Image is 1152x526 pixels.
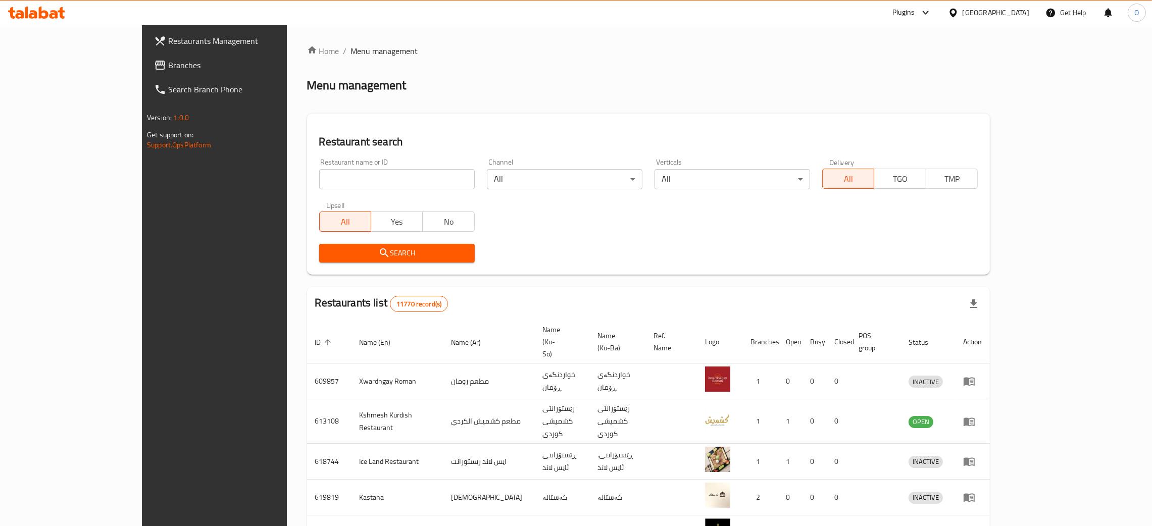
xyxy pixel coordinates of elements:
span: No [427,215,470,229]
td: رێستۆرانتی کشمیشى كوردى [534,399,589,444]
td: 1 [742,363,778,399]
span: TMP [930,172,974,186]
th: Logo [697,321,742,363]
img: Ice Land Restaurant [705,447,730,472]
td: کەستانە [589,480,646,515]
span: INACTIVE [909,456,943,467]
td: 1 [778,399,802,444]
td: Kastana [352,480,443,515]
img: Kastana [705,483,730,508]
td: 0 [826,363,850,399]
td: .ڕێستۆرانتی ئایس لاند [589,444,646,480]
a: Search Branch Phone [146,77,334,101]
button: TGO [874,169,926,189]
span: Search [327,247,467,259]
span: 11770 record(s) [390,299,447,309]
div: Plugins [892,7,915,19]
span: POS group [859,330,888,354]
td: خواردنگەی ڕۆمان [589,363,646,399]
span: ID [315,336,334,348]
td: 1 [778,444,802,480]
td: رێستۆرانتی کشمیشى كوردى [589,399,646,444]
div: Export file [962,292,986,316]
span: Name (Ar) [451,336,494,348]
span: Name (Ku-Ba) [597,330,634,354]
span: Ref. Name [654,330,685,354]
button: Search [319,244,475,262]
span: 1.0.0 [173,111,189,124]
td: Xwardngay Roman [352,363,443,399]
span: O [1134,7,1139,18]
span: Version: [147,111,172,124]
img: Kshmesh Kurdish Restaurant [705,407,730,432]
td: 0 [802,363,826,399]
span: All [324,215,367,229]
h2: Restaurants list [315,295,448,312]
td: 1 [742,444,778,480]
div: Menu [963,415,982,428]
td: 0 [778,363,802,399]
td: [DEMOGRAPHIC_DATA] [443,480,534,515]
td: 0 [802,480,826,515]
h2: Menu management [307,77,407,93]
button: Yes [371,212,423,232]
button: TMP [926,169,978,189]
td: 0 [826,444,850,480]
label: Delivery [829,159,855,166]
div: Total records count [390,296,448,312]
th: Action [955,321,990,363]
span: TGO [878,172,922,186]
td: 0 [826,480,850,515]
a: Restaurants Management [146,29,334,53]
td: 2 [742,480,778,515]
span: Name (En) [360,336,404,348]
td: مطعم كشميش الكردي [443,399,534,444]
li: / [343,45,347,57]
span: Yes [375,215,419,229]
button: All [822,169,874,189]
th: Busy [802,321,826,363]
a: Support.OpsPlatform [147,138,211,151]
td: Kshmesh Kurdish Restaurant [352,399,443,444]
button: No [422,212,474,232]
div: Menu [963,375,982,387]
button: All [319,212,371,232]
th: Closed [826,321,850,363]
div: [GEOGRAPHIC_DATA] [963,7,1029,18]
nav: breadcrumb [307,45,990,57]
span: Search Branch Phone [168,83,326,95]
span: All [827,172,870,186]
span: Name (Ku-So) [542,324,577,360]
span: Status [909,336,941,348]
td: 0 [802,399,826,444]
div: All [655,169,810,189]
img: Xwardngay Roman [705,366,730,392]
h2: Restaurant search [319,134,978,149]
span: INACTIVE [909,376,943,388]
div: All [487,169,642,189]
th: Branches [742,321,778,363]
th: Open [778,321,802,363]
td: مطعم رومان [443,363,534,399]
span: INACTIVE [909,492,943,503]
span: OPEN [909,416,933,428]
label: Upsell [326,201,345,208]
td: ڕێستۆرانتی ئایس لاند [534,444,589,480]
td: Ice Land Restaurant [352,444,443,480]
td: 0 [802,444,826,480]
span: Branches [168,59,326,71]
td: 0 [778,480,802,515]
span: Get support on: [147,128,193,141]
span: Restaurants Management [168,35,326,47]
td: خواردنگەی ڕۆمان [534,363,589,399]
input: Search for restaurant name or ID.. [319,169,475,189]
td: 1 [742,399,778,444]
div: Menu [963,455,982,467]
td: 0 [826,399,850,444]
a: Branches [146,53,334,77]
span: Menu management [351,45,418,57]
